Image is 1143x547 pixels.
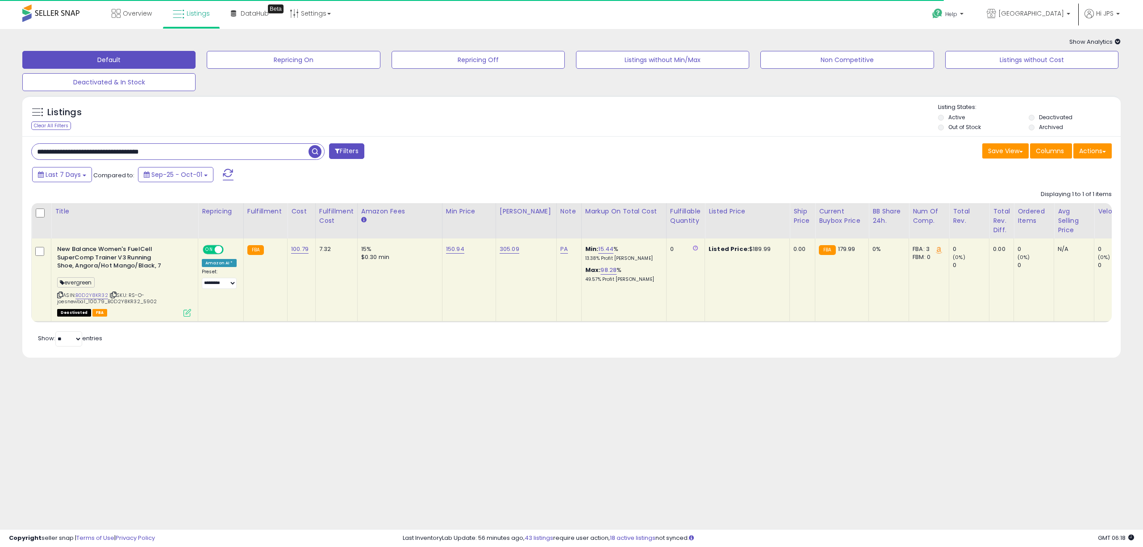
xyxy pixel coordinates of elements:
div: Preset: [202,269,237,289]
label: Out of Stock [948,123,981,131]
span: Help [945,10,957,18]
span: ON [204,246,215,254]
div: 15% [361,245,435,253]
button: Repricing Off [392,51,565,69]
a: PA [560,245,568,254]
a: 100.79 [291,245,309,254]
div: Min Price [446,207,492,216]
b: Max: [585,266,601,274]
button: Default [22,51,196,69]
small: Amazon Fees. [361,216,367,224]
div: Tooltip anchor [268,4,284,13]
div: Note [560,207,578,216]
span: Show Analytics [1069,38,1121,46]
span: FBA [92,309,108,317]
div: % [585,245,659,262]
h5: Listings [47,106,82,119]
div: 7.32 [319,245,350,253]
a: Hi JPS [1085,9,1120,29]
div: 0 [1018,245,1054,253]
small: (0%) [1098,254,1110,261]
button: Save View [982,143,1029,159]
a: 305.09 [500,245,519,254]
div: Amazon Fees [361,207,438,216]
div: Fulfillment Cost [319,207,354,225]
div: Num of Comp. [913,207,945,225]
span: Compared to: [93,171,134,180]
div: $0.30 min [361,253,435,261]
span: Listings [187,9,210,18]
div: Amazon AI * [202,259,237,267]
div: Repricing [202,207,240,216]
span: evergreen [57,277,95,288]
div: ASIN: [57,245,191,316]
span: Hi JPS [1096,9,1114,18]
a: B0D2Y8KR32 [75,292,108,299]
button: Filters [329,143,364,159]
div: Total Rev. Diff. [993,207,1010,235]
div: Avg Selling Price [1058,207,1090,235]
div: Markup on Total Cost [585,207,663,216]
button: Listings without Cost [945,51,1118,69]
b: New Balance Women's FuelCell SuperComp Trainer V3 Running Shoe, Angora/Hot Mango/Black, 7 [57,245,166,272]
small: (0%) [953,254,965,261]
b: Listed Price: [709,245,749,253]
div: Cost [291,207,312,216]
button: Columns [1030,143,1072,159]
button: Deactivated & In Stock [22,73,196,91]
th: The percentage added to the cost of goods (COGS) that forms the calculator for Min & Max prices. [581,203,666,238]
div: Total Rev. [953,207,985,225]
span: 179.99 [838,245,855,253]
a: 150.94 [446,245,464,254]
div: N/A [1058,245,1087,253]
p: 49.57% Profit [PERSON_NAME] [585,276,659,283]
div: Displaying 1 to 1 of 1 items [1041,190,1112,199]
small: FBA [247,245,264,255]
div: 0 [1098,245,1134,253]
label: Deactivated [1039,113,1072,121]
span: Last 7 Days [46,170,81,179]
span: Show: entries [38,334,102,342]
a: 15.44 [598,245,613,254]
div: 0% [872,245,902,253]
button: Actions [1073,143,1112,159]
div: Ship Price [793,207,811,225]
button: Listings without Min/Max [576,51,749,69]
div: Fulfillable Quantity [670,207,701,225]
a: 98.28 [601,266,617,275]
div: FBA: 3 [913,245,942,253]
span: Sep-25 - Oct-01 [151,170,202,179]
span: All listings that are unavailable for purchase on Amazon for any reason other than out-of-stock [57,309,91,317]
span: Columns [1036,146,1064,155]
div: Title [55,207,194,216]
div: $189.99 [709,245,783,253]
div: BB Share 24h. [872,207,905,225]
div: 0.00 [993,245,1007,253]
div: 0 [953,261,989,269]
span: DataHub [241,9,269,18]
div: 0 [953,245,989,253]
div: Current Buybox Price [819,207,865,225]
i: Get Help [932,8,943,19]
button: Last 7 Days [32,167,92,182]
div: 0 [1018,261,1054,269]
span: | SKU: RS-O-joesnewbal_100.79_B0D2Y8KR32_5902 [57,292,157,305]
div: Clear All Filters [31,121,71,130]
small: FBA [819,245,835,255]
div: FBM: 0 [913,253,942,261]
button: Repricing On [207,51,380,69]
button: Sep-25 - Oct-01 [138,167,213,182]
span: OFF [222,246,237,254]
div: Velocity [1098,207,1130,216]
label: Archived [1039,123,1063,131]
div: Ordered Items [1018,207,1050,225]
a: Help [925,1,972,29]
button: Non Competitive [760,51,934,69]
div: Fulfillment [247,207,284,216]
span: [GEOGRAPHIC_DATA] [998,9,1064,18]
label: Active [948,113,965,121]
p: Listing States: [938,103,1121,112]
div: Listed Price [709,207,786,216]
small: (0%) [1018,254,1030,261]
div: 0 [1098,261,1134,269]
